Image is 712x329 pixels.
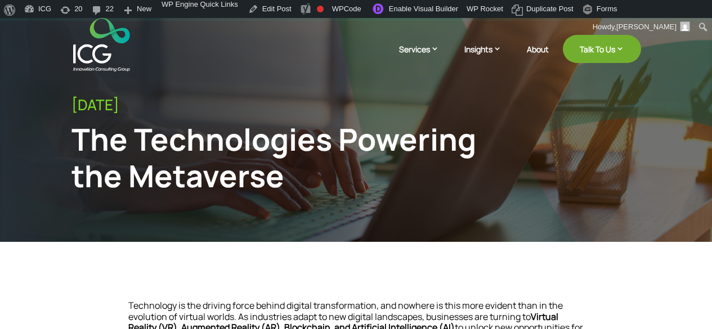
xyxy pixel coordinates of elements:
div: The Technologies Powering the Metaverse [71,121,510,194]
iframe: Chat Widget [656,275,712,329]
a: About [527,45,549,71]
a: Howdy, [589,18,695,36]
div: Focus keyphrase not set [317,6,324,12]
a: Insights [464,43,513,71]
a: Talk To Us [563,35,641,63]
span: [PERSON_NAME] [616,22,677,31]
a: Services [399,43,450,71]
span: Duplicate Post [526,4,574,22]
div: [DATE] [71,96,641,114]
span: New [137,4,151,22]
span: 20 [74,4,82,22]
img: ICG [73,18,130,71]
span: Forms [597,4,617,22]
span: 22 [106,4,114,22]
